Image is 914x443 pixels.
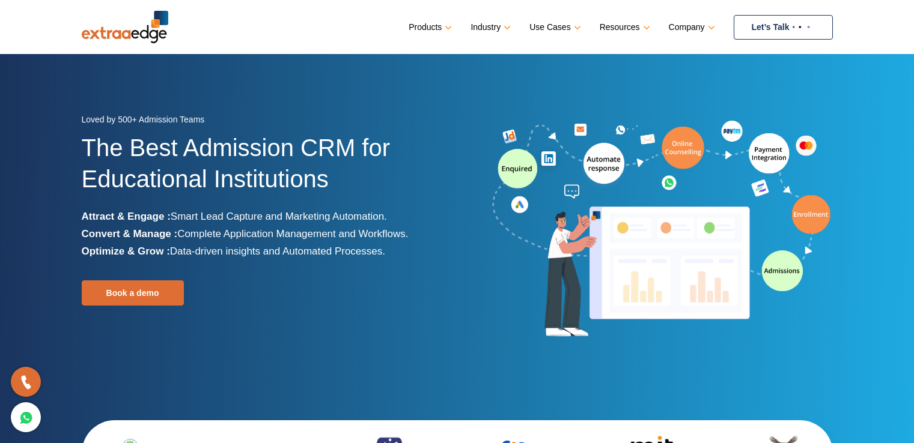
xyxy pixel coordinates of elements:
[600,19,648,36] a: Resources
[669,19,713,36] a: Company
[171,211,387,222] span: Smart Lead Capture and Marketing Automation.
[177,228,408,240] span: Complete Application Management and Workflows.
[471,19,508,36] a: Industry
[409,19,449,36] a: Products
[82,132,448,208] h1: The Best Admission CRM for Educational Institutions
[490,118,833,342] img: admission-software-home-page-header
[734,15,833,40] a: Let’s Talk
[82,228,178,240] b: Convert & Manage :
[82,211,171,222] b: Attract & Engage :
[170,246,385,257] span: Data-driven insights and Automated Processes.
[82,246,170,257] b: Optimize & Grow :
[529,19,578,36] a: Use Cases
[82,280,184,306] a: Book a demo
[82,111,448,132] div: Loved by 500+ Admission Teams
